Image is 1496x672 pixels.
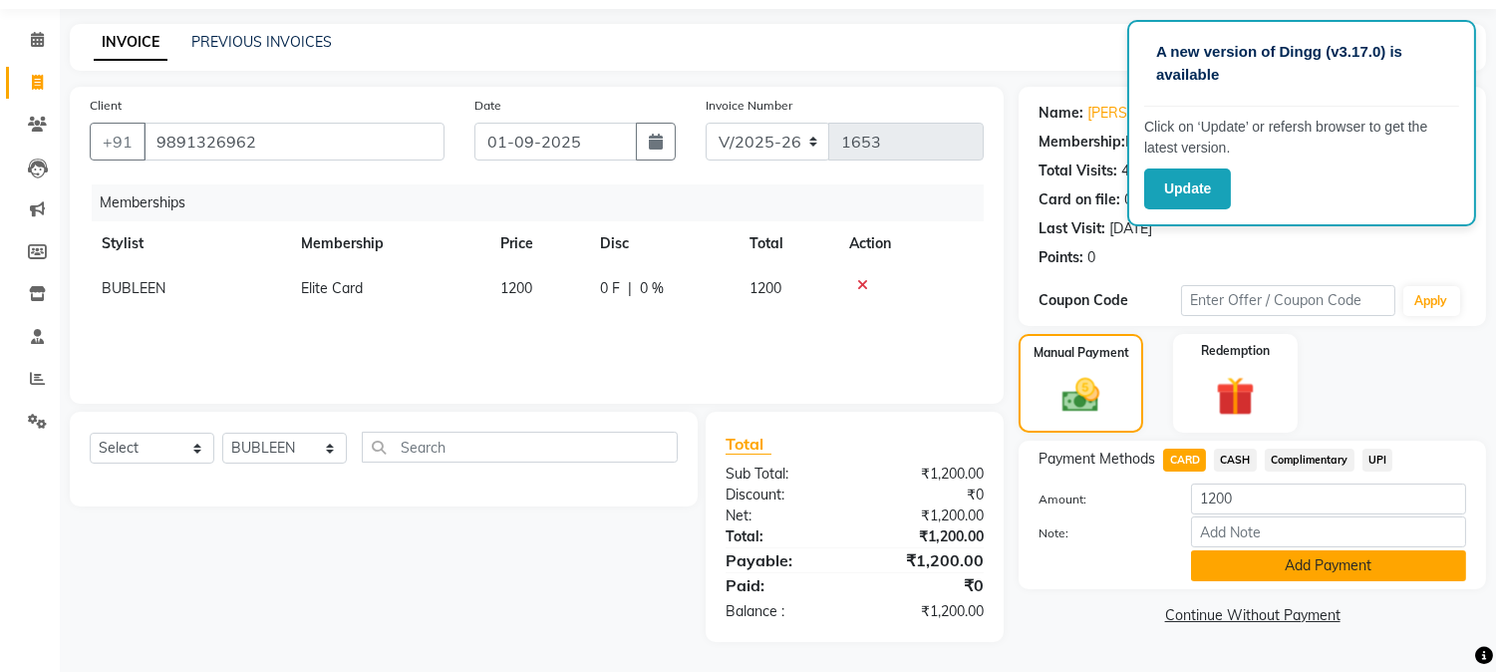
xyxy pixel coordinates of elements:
span: Payment Methods [1039,449,1155,470]
th: Total [738,221,837,266]
label: Invoice Number [706,97,792,115]
div: Paid: [711,573,855,597]
div: Memberships [92,184,999,221]
div: Name: [1039,103,1083,124]
div: ₹1,200.00 [855,464,1000,485]
th: Membership [289,221,488,266]
input: Amount [1191,484,1466,514]
span: Complimentary [1265,449,1354,472]
a: [PERSON_NAME] [1087,103,1199,124]
div: ₹1,200.00 [855,526,1000,547]
span: UPI [1362,449,1393,472]
span: BUBLEEN [102,279,165,297]
div: ₹1,200.00 [855,548,1000,572]
th: Action [837,221,984,266]
span: Total [726,434,771,455]
div: ₹0 [855,573,1000,597]
img: _cash.svg [1050,374,1110,417]
label: Note: [1024,524,1176,542]
div: Card on file: [1039,189,1120,210]
input: Add Note [1191,516,1466,547]
img: _gift.svg [1204,372,1267,421]
a: PREVIOUS INVOICES [191,33,332,51]
label: Amount: [1024,491,1176,508]
span: 1200 [500,279,532,297]
div: ₹0 [855,485,1000,505]
label: Manual Payment [1034,344,1129,362]
div: Points: [1039,247,1083,268]
input: Search by Name/Mobile/Email/Code [144,123,445,161]
span: CASH [1214,449,1257,472]
th: Stylist [90,221,289,266]
div: Coupon Code [1039,290,1181,311]
label: Date [474,97,501,115]
div: ₹1,200.00 [855,601,1000,622]
div: 0 [1087,247,1095,268]
span: 1200 [749,279,781,297]
button: Update [1144,168,1231,209]
span: 0 % [640,278,664,299]
input: Enter Offer / Coupon Code [1181,285,1394,316]
div: Sub Total: [711,464,855,485]
div: Discount: [711,485,855,505]
div: Balance : [711,601,855,622]
div: Net: [711,505,855,526]
th: Disc [588,221,738,266]
a: Continue Without Payment [1023,605,1482,626]
p: A new version of Dingg (v3.17.0) is available [1156,41,1447,86]
div: Total: [711,526,855,547]
span: | [628,278,632,299]
div: No Active Membership [1039,132,1466,153]
a: INVOICE [94,25,167,61]
th: Price [488,221,588,266]
label: Redemption [1201,342,1270,360]
label: Client [90,97,122,115]
div: 0 [1124,189,1132,210]
span: 0 F [600,278,620,299]
span: CARD [1163,449,1206,472]
input: Search [362,432,678,463]
div: Membership: [1039,132,1125,153]
div: Last Visit: [1039,218,1105,239]
button: Apply [1403,286,1460,316]
p: Click on ‘Update’ or refersh browser to get the latest version. [1144,117,1459,159]
div: 4 [1121,161,1129,181]
button: Add Payment [1191,550,1466,581]
div: Total Visits: [1039,161,1117,181]
button: +91 [90,123,146,161]
div: [DATE] [1109,218,1152,239]
div: Payable: [711,548,855,572]
div: ₹1,200.00 [855,505,1000,526]
span: Elite Card [301,279,363,297]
